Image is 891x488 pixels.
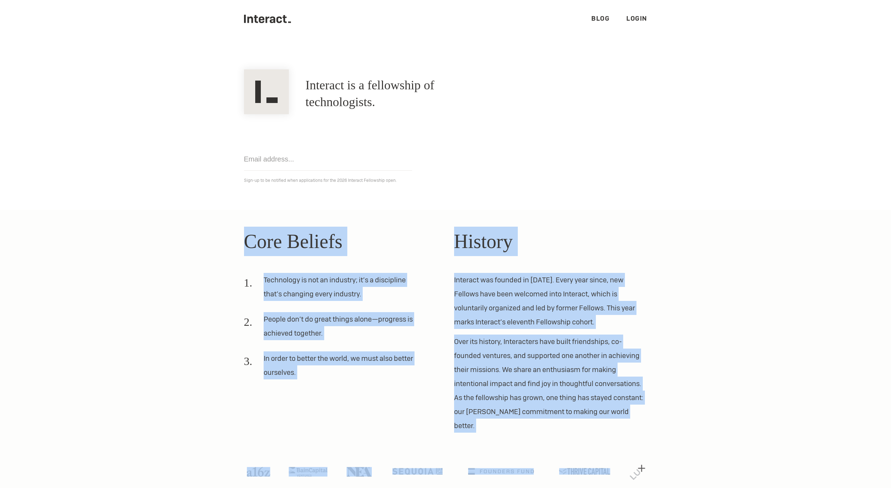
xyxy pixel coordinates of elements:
img: NEA logo [347,467,372,476]
img: Sequoia logo [392,468,443,475]
img: Lux Capital logo [630,465,645,480]
li: In order to better the world, we must also better ourselves. [244,351,420,385]
img: Bain Capital Ventures logo [289,467,327,476]
h2: Core Beliefs [244,227,437,256]
img: Interact Logo [244,69,289,114]
h2: History [454,227,647,256]
img: Thrive Capital logo [559,468,610,475]
img: A16Z logo [247,467,270,476]
a: Blog [591,14,610,22]
p: Interact was founded in [DATE]. Every year since, new Fellows have been welcomed into Interact, w... [454,273,647,329]
p: Over its history, Interacters have built friendships, co-founded ventures, and supported one anot... [454,335,647,433]
li: Technology is not an industry; it’s a discipline that’s changing every industry. [244,273,420,307]
input: Email address... [244,148,412,171]
li: People don’t do great things alone—progress is achieved together. [244,312,420,346]
h1: Interact is a fellowship of technologists. [306,77,495,111]
p: Sign-up to be notified when applications for the 2026 Interact Fellowship open. [244,176,647,185]
img: Founders Fund logo [468,468,534,475]
a: Login [626,14,647,22]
